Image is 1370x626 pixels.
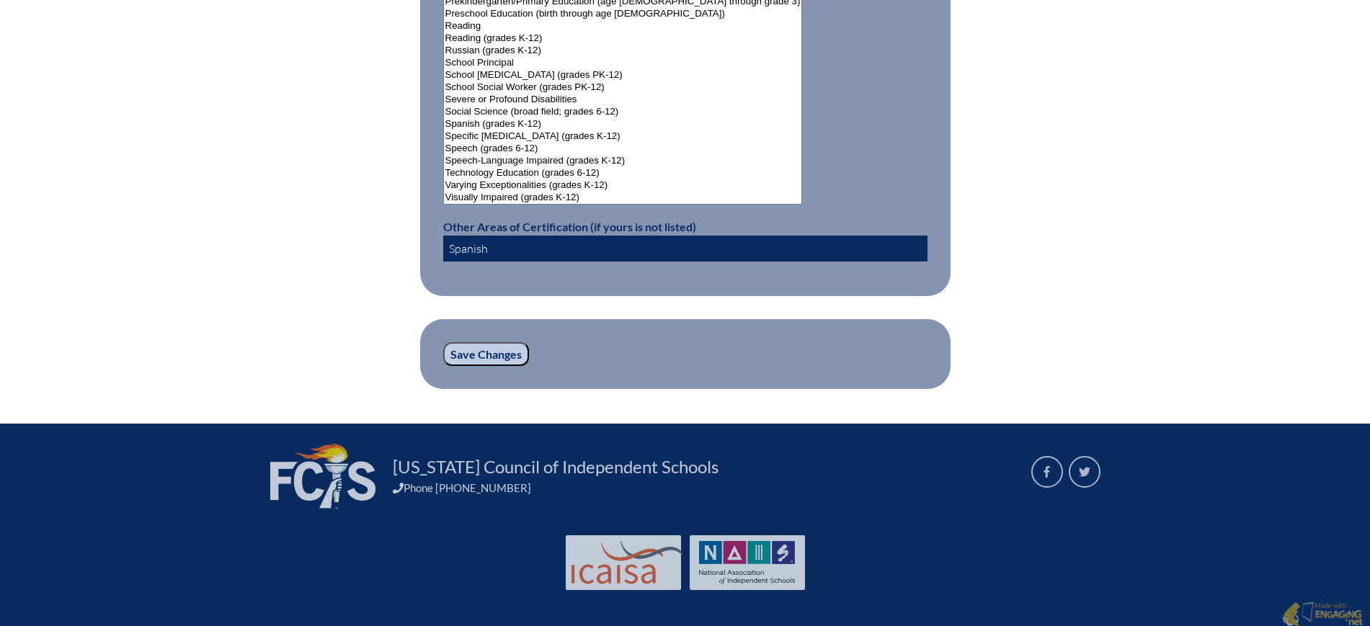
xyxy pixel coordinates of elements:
[387,455,724,478] a: [US_STATE] Council of Independent Schools
[444,118,802,130] option: Spanish (grades K-12)
[444,32,802,45] option: Reading (grades K-12)
[444,106,802,118] option: Social Science (broad field; grades 6-12)
[1302,602,1317,622] img: Engaging - Bring it online
[444,192,802,204] option: Visually Impaired (grades K-12)
[444,57,802,69] option: School Principal
[270,444,375,509] img: FCIS_logo_white
[444,130,802,143] option: Specific [MEDICAL_DATA] (grades K-12)
[444,167,802,179] option: Technology Education (grades 6-12)
[444,45,802,57] option: Russian (grades K-12)
[444,155,802,167] option: Speech-Language Impaired (grades K-12)
[444,20,802,32] option: Reading
[444,143,802,155] option: Speech (grades 6-12)
[444,69,802,81] option: School [MEDICAL_DATA] (grades PK-12)
[444,8,802,20] option: Preschool Education (birth through age [DEMOGRAPHIC_DATA])
[393,481,1014,494] div: Phone [PHONE_NUMBER]
[444,81,802,94] option: School Social Worker (grades PK-12)
[571,541,682,584] img: Int'l Council Advancing Independent School Accreditation logo
[699,541,796,584] img: NAIS Logo
[444,179,802,192] option: Varying Exceptionalities (grades K-12)
[443,220,696,233] label: Other Areas of Certification (if yours is not listed)
[443,342,529,367] input: Save Changes
[444,94,802,106] option: Severe or Profound Disabilities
